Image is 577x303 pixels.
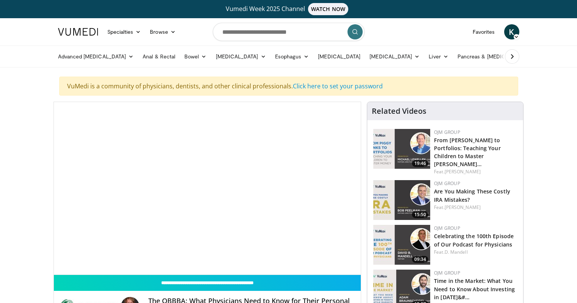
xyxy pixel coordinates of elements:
a: 15:50 [373,180,430,220]
a: K [504,24,519,39]
a: [MEDICAL_DATA] [313,49,365,64]
a: Bowel [180,49,211,64]
a: Esophagus [270,49,314,64]
a: Pancreas & [MEDICAL_DATA] [453,49,542,64]
a: Browse [145,24,180,39]
a: Click here to set your password [293,82,383,90]
a: Celebrating the 100th Episode of Our Podcast for Physicians [434,232,514,248]
div: Feat. [434,249,517,256]
div: Feat. [434,204,517,211]
span: 15:50 [412,211,428,218]
a: Time in the Market: What You Need to Know About Investing in [DATE]&#… [434,277,515,300]
a: D. Mandell [445,249,468,255]
a: Liver [424,49,453,64]
a: [MEDICAL_DATA] [211,49,270,64]
a: Advanced [MEDICAL_DATA] [53,49,138,64]
h4: Related Videos [372,107,426,116]
img: 282c92bf-9480-4465-9a17-aeac8df0c943.150x105_q85_crop-smart_upscale.jpg [373,129,430,169]
span: 19:46 [412,160,428,167]
input: Search topics, interventions [213,23,365,41]
video-js: Video Player [54,102,361,275]
a: OJM Group [434,129,460,135]
div: Feat. [434,168,517,175]
a: 09:34 [373,225,430,265]
a: Favorites [468,24,500,39]
a: Vumedi Week 2025 ChannelWATCH NOW [59,3,518,15]
span: 09:34 [412,256,428,263]
a: Anal & Rectal [138,49,180,64]
img: 7438bed5-bde3-4519-9543-24a8eadaa1c2.150x105_q85_crop-smart_upscale.jpg [373,225,430,265]
a: [MEDICAL_DATA] [365,49,424,64]
img: VuMedi Logo [58,28,98,36]
a: [PERSON_NAME] [445,204,481,210]
a: [PERSON_NAME] [445,168,481,175]
span: WATCH NOW [308,3,348,15]
img: 4b415aee-9520-4d6f-a1e1-8e5e22de4108.150x105_q85_crop-smart_upscale.jpg [373,180,430,220]
div: VuMedi is a community of physicians, dentists, and other clinical professionals. [59,77,518,96]
a: OJM Group [434,270,460,276]
a: 19:46 [373,129,430,169]
a: Specialties [103,24,146,39]
a: OJM Group [434,180,460,187]
a: From [PERSON_NAME] to Portfolios: Teaching Your Children to Master [PERSON_NAME]… [434,137,501,168]
a: OJM Group [434,225,460,231]
a: Are You Making These Costly IRA Mistakes? [434,188,510,203]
